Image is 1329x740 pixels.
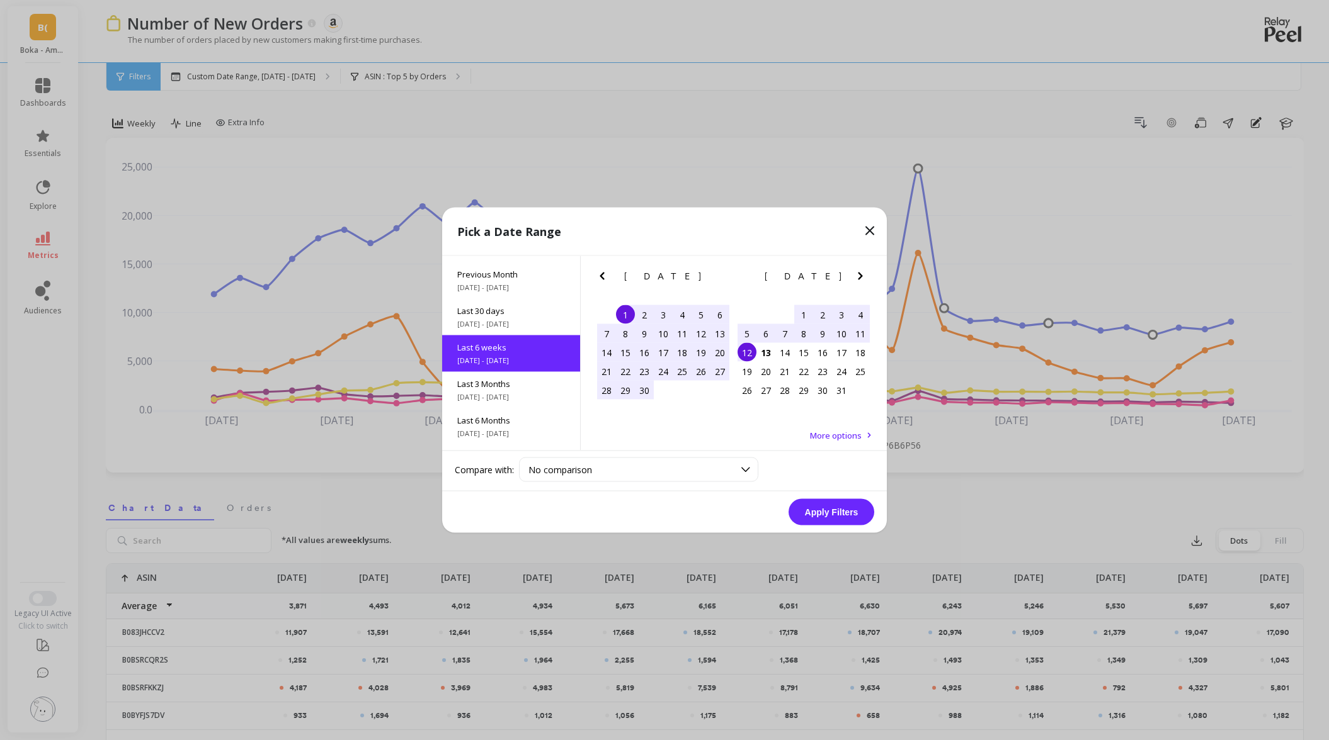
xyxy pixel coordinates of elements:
[712,269,733,289] button: Next Month
[756,362,775,381] div: Choose Monday, October 20th, 2025
[813,362,832,381] div: Choose Thursday, October 23rd, 2025
[813,305,832,324] div: Choose Thursday, October 2nd, 2025
[616,362,635,381] div: Choose Monday, September 22nd, 2025
[756,324,775,343] div: Choose Monday, October 6th, 2025
[832,381,851,400] div: Choose Friday, October 31st, 2025
[654,343,673,362] div: Choose Wednesday, September 17th, 2025
[616,324,635,343] div: Choose Monday, September 8th, 2025
[738,324,756,343] div: Choose Sunday, October 5th, 2025
[635,324,654,343] div: Choose Tuesday, September 9th, 2025
[692,305,710,324] div: Choose Friday, September 5th, 2025
[635,343,654,362] div: Choose Tuesday, September 16th, 2025
[457,378,565,390] span: Last 3 Months
[710,324,729,343] div: Choose Saturday, September 13th, 2025
[813,343,832,362] div: Choose Thursday, October 16th, 2025
[597,362,616,381] div: Choose Sunday, September 21st, 2025
[710,305,729,324] div: Choose Saturday, September 6th, 2025
[813,324,832,343] div: Choose Thursday, October 9th, 2025
[738,305,870,400] div: month 2025-10
[457,392,565,402] span: [DATE] - [DATE]
[457,415,565,426] span: Last 6 Months
[738,343,756,362] div: Choose Sunday, October 12th, 2025
[528,464,592,476] span: No comparison
[457,429,565,439] span: [DATE] - [DATE]
[832,343,851,362] div: Choose Friday, October 17th, 2025
[810,430,862,441] span: More options
[457,319,565,329] span: [DATE] - [DATE]
[457,223,561,240] p: Pick a Date Range
[624,271,703,281] span: [DATE]
[595,269,615,289] button: Previous Month
[673,305,692,324] div: Choose Thursday, September 4th, 2025
[851,362,870,381] div: Choose Saturday, October 25th, 2025
[738,381,756,400] div: Choose Sunday, October 26th, 2025
[597,381,616,400] div: Choose Sunday, September 28th, 2025
[654,324,673,343] div: Choose Wednesday, September 10th, 2025
[832,305,851,324] div: Choose Friday, October 3rd, 2025
[832,362,851,381] div: Choose Friday, October 24th, 2025
[851,324,870,343] div: Choose Saturday, October 11th, 2025
[654,362,673,381] div: Choose Wednesday, September 24th, 2025
[813,381,832,400] div: Choose Thursday, October 30th, 2025
[794,305,813,324] div: Choose Wednesday, October 1st, 2025
[654,305,673,324] div: Choose Wednesday, September 3rd, 2025
[455,463,514,476] label: Compare with:
[692,324,710,343] div: Choose Friday, September 12th, 2025
[692,343,710,362] div: Choose Friday, September 19th, 2025
[673,343,692,362] div: Choose Thursday, September 18th, 2025
[457,283,565,293] span: [DATE] - [DATE]
[673,324,692,343] div: Choose Thursday, September 11th, 2025
[794,362,813,381] div: Choose Wednesday, October 22nd, 2025
[597,305,729,400] div: month 2025-09
[616,305,635,324] div: Choose Monday, September 1st, 2025
[832,324,851,343] div: Choose Friday, October 10th, 2025
[457,342,565,353] span: Last 6 weeks
[692,362,710,381] div: Choose Friday, September 26th, 2025
[775,324,794,343] div: Choose Tuesday, October 7th, 2025
[775,343,794,362] div: Choose Tuesday, October 14th, 2025
[853,269,873,289] button: Next Month
[775,381,794,400] div: Choose Tuesday, October 28th, 2025
[710,362,729,381] div: Choose Saturday, September 27th, 2025
[794,343,813,362] div: Choose Wednesday, October 15th, 2025
[775,362,794,381] div: Choose Tuesday, October 21st, 2025
[635,362,654,381] div: Choose Tuesday, September 23rd, 2025
[765,271,843,281] span: [DATE]
[794,324,813,343] div: Choose Wednesday, October 8th, 2025
[756,343,775,362] div: Choose Monday, October 13th, 2025
[597,324,616,343] div: Choose Sunday, September 7th, 2025
[673,362,692,381] div: Choose Thursday, September 25th, 2025
[738,362,756,381] div: Choose Sunday, October 19th, 2025
[457,305,565,317] span: Last 30 days
[616,381,635,400] div: Choose Monday, September 29th, 2025
[597,343,616,362] div: Choose Sunday, September 14th, 2025
[851,305,870,324] div: Choose Saturday, October 4th, 2025
[710,343,729,362] div: Choose Saturday, September 20th, 2025
[616,343,635,362] div: Choose Monday, September 15th, 2025
[457,356,565,366] span: [DATE] - [DATE]
[635,381,654,400] div: Choose Tuesday, September 30th, 2025
[635,305,654,324] div: Choose Tuesday, September 2nd, 2025
[735,269,755,289] button: Previous Month
[789,499,874,525] button: Apply Filters
[851,343,870,362] div: Choose Saturday, October 18th, 2025
[457,269,565,280] span: Previous Month
[756,381,775,400] div: Choose Monday, October 27th, 2025
[794,381,813,400] div: Choose Wednesday, October 29th, 2025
